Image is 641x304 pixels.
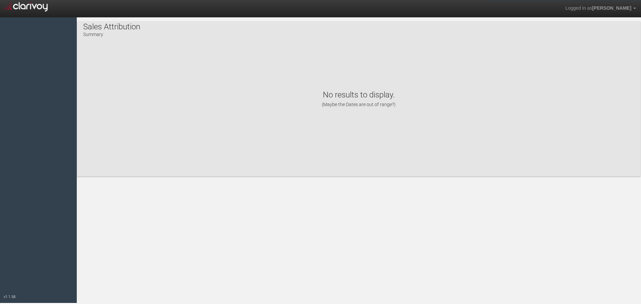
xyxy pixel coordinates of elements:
[83,29,140,38] p: Summary
[84,90,634,108] h1: No results to display.
[592,5,631,11] span: [PERSON_NAME]
[83,22,140,31] h1: Sales Attribution
[322,102,396,107] span: (Maybe the Dates are out of range?)
[560,0,641,16] a: Logged in as[PERSON_NAME]
[565,5,592,11] span: Logged in as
